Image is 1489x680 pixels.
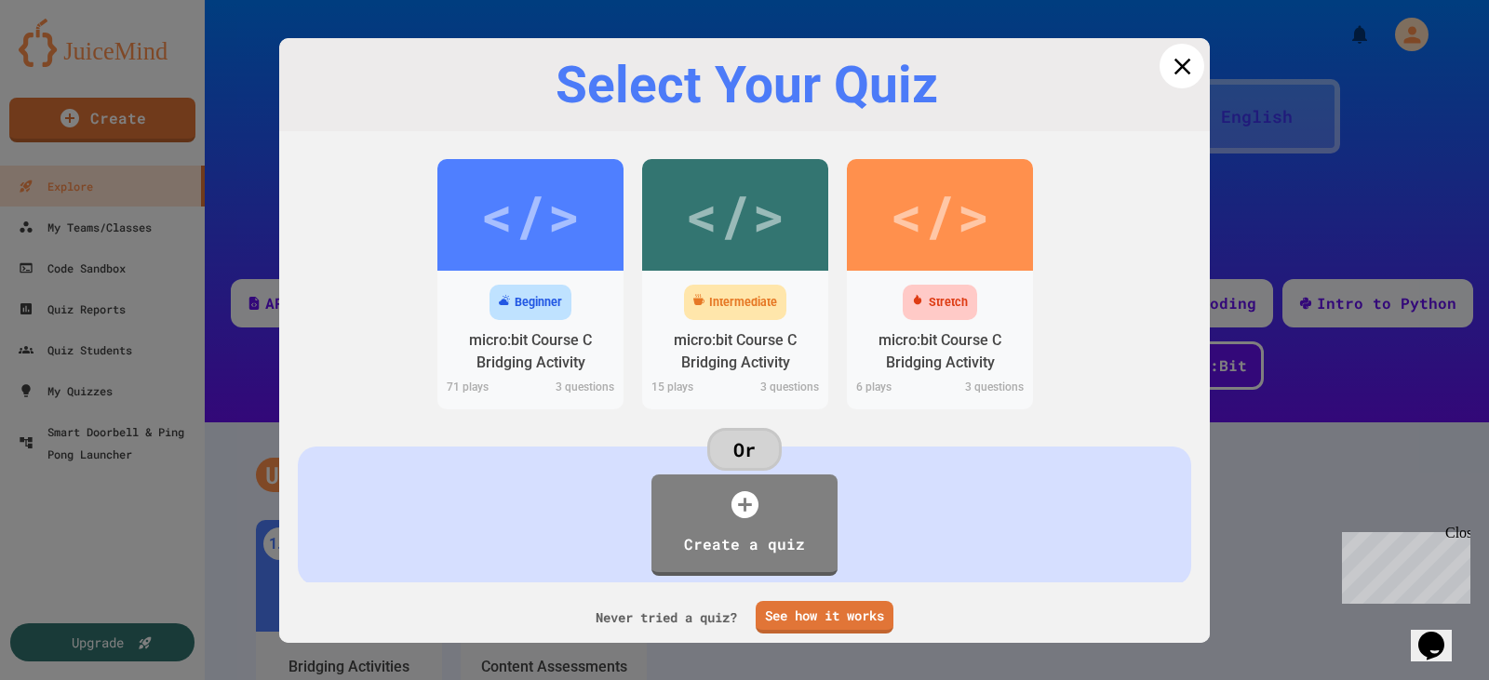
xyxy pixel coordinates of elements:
[847,379,940,400] div: 6 play s
[642,379,735,400] div: 15 play s
[735,379,828,400] div: 3 questions
[530,379,624,400] div: 3 questions
[670,526,819,563] div: Create a quiz
[929,294,968,312] div: Stretch
[480,173,581,257] div: </>
[307,57,1187,113] div: Select Your Quiz
[656,329,814,374] div: micro:bit Course C Bridging Activity
[707,428,782,471] div: Or
[709,294,777,312] div: Intermediate
[437,379,530,400] div: 71 play s
[515,294,562,312] div: Beginner
[756,601,893,633] a: See how it works
[1335,525,1470,604] iframe: chat widget
[451,329,610,374] div: micro:bit Course C Bridging Activity
[890,173,990,257] div: </>
[596,607,737,627] span: Never tried a quiz?
[861,329,1019,374] div: micro:bit Course C Bridging Activity
[685,173,785,257] div: </>
[940,379,1033,400] div: 3 questions
[7,7,128,118] div: Chat with us now!Close
[1411,606,1470,661] iframe: chat widget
